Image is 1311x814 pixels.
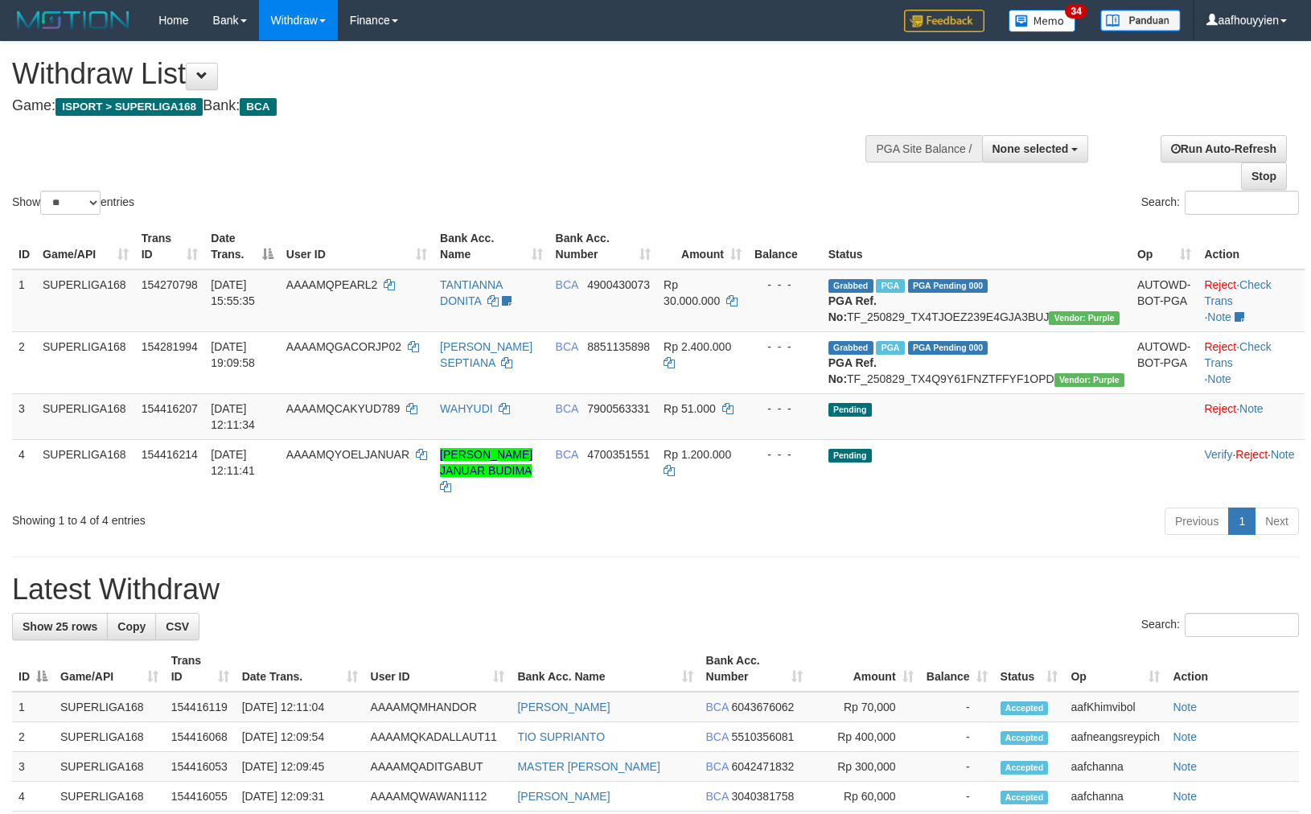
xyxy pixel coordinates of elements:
[36,439,135,501] td: SUPERLIGA168
[286,278,378,291] span: AAAAMQPEARL2
[700,646,809,692] th: Bank Acc. Number: activate to sort column ascending
[657,224,748,269] th: Amount: activate to sort column ascending
[556,340,578,353] span: BCA
[1131,331,1198,393] td: AUTOWD-BOT-PGA
[165,752,236,782] td: 154416053
[166,620,189,633] span: CSV
[236,692,364,722] td: [DATE] 12:11:04
[828,449,872,462] span: Pending
[40,191,101,215] select: Showentries
[12,506,534,528] div: Showing 1 to 4 of 4 entries
[12,573,1299,606] h1: Latest Withdraw
[994,646,1065,692] th: Status: activate to sort column ascending
[920,782,994,812] td: -
[286,340,401,353] span: AAAAMQGACORJP02
[1207,310,1231,323] a: Note
[587,340,650,353] span: Copy 8851135898 to clipboard
[12,692,54,722] td: 1
[920,752,994,782] td: -
[364,692,512,722] td: AAAAMQMHANDOR
[706,760,729,773] span: BCA
[731,701,794,713] span: Copy 6043676062 to clipboard
[440,448,532,477] a: [PERSON_NAME] JANUAR BUDIMA
[876,279,904,293] span: Marked by aafmaleo
[1065,4,1087,18] span: 34
[1064,722,1166,752] td: aafneangsreypich
[908,341,988,355] span: PGA Pending
[706,701,729,713] span: BCA
[280,224,434,269] th: User ID: activate to sort column ascending
[1204,402,1236,415] a: Reject
[1141,613,1299,637] label: Search:
[236,782,364,812] td: [DATE] 12:09:31
[809,782,920,812] td: Rp 60,000
[1001,791,1049,804] span: Accepted
[587,278,650,291] span: Copy 4900430073 to clipboard
[1131,224,1198,269] th: Op: activate to sort column ascending
[748,224,822,269] th: Balance
[23,620,97,633] span: Show 25 rows
[1161,135,1287,162] a: Run Auto-Refresh
[809,692,920,722] td: Rp 70,000
[54,692,165,722] td: SUPERLIGA168
[1204,340,1271,369] a: Check Trans
[286,402,401,415] span: AAAAMQCAKYUD789
[142,448,198,461] span: 154416214
[12,782,54,812] td: 4
[165,782,236,812] td: 154416055
[12,613,108,640] a: Show 25 rows
[828,356,877,385] b: PGA Ref. No:
[1001,731,1049,745] span: Accepted
[822,331,1131,393] td: TF_250829_TX4Q9Y61FNZTFFYF1OPD
[1064,782,1166,812] td: aafchanna
[1271,448,1295,461] a: Note
[165,692,236,722] td: 154416119
[1100,10,1181,31] img: panduan.png
[54,752,165,782] td: SUPERLIGA168
[440,340,532,369] a: [PERSON_NAME] SEPTIANA
[12,269,36,332] td: 1
[1173,730,1197,743] a: Note
[982,135,1089,162] button: None selected
[828,294,877,323] b: PGA Ref. No:
[364,646,512,692] th: User ID: activate to sort column ascending
[12,98,858,114] h4: Game: Bank:
[517,790,610,803] a: [PERSON_NAME]
[364,752,512,782] td: AAAAMQADITGABUT
[556,448,578,461] span: BCA
[135,224,205,269] th: Trans ID: activate to sort column ascending
[706,730,729,743] span: BCA
[731,730,794,743] span: Copy 5510356081 to clipboard
[440,278,503,307] a: TANTIANNA DONITA
[12,8,134,32] img: MOTION_logo.png
[55,98,203,116] span: ISPORT > SUPERLIGA168
[1198,224,1305,269] th: Action
[754,401,816,417] div: - - -
[54,646,165,692] th: Game/API: activate to sort column ascending
[12,646,54,692] th: ID: activate to sort column descending
[36,224,135,269] th: Game/API: activate to sort column ascending
[1166,646,1299,692] th: Action
[809,646,920,692] th: Amount: activate to sort column ascending
[828,341,873,355] span: Grabbed
[1064,646,1166,692] th: Op: activate to sort column ascending
[155,613,199,640] a: CSV
[1207,372,1231,385] a: Note
[1198,439,1305,501] td: · ·
[1228,508,1256,535] a: 1
[36,331,135,393] td: SUPERLIGA168
[587,448,650,461] span: Copy 4700351551 to clipboard
[556,402,578,415] span: BCA
[920,722,994,752] td: -
[12,331,36,393] td: 2
[865,135,981,162] div: PGA Site Balance /
[822,224,1131,269] th: Status
[36,269,135,332] td: SUPERLIGA168
[107,613,156,640] a: Copy
[1131,269,1198,332] td: AUTOWD-BOT-PGA
[587,402,650,415] span: Copy 7900563331 to clipboard
[517,701,610,713] a: [PERSON_NAME]
[54,722,165,752] td: SUPERLIGA168
[1204,278,1271,307] a: Check Trans
[904,10,984,32] img: Feedback.jpg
